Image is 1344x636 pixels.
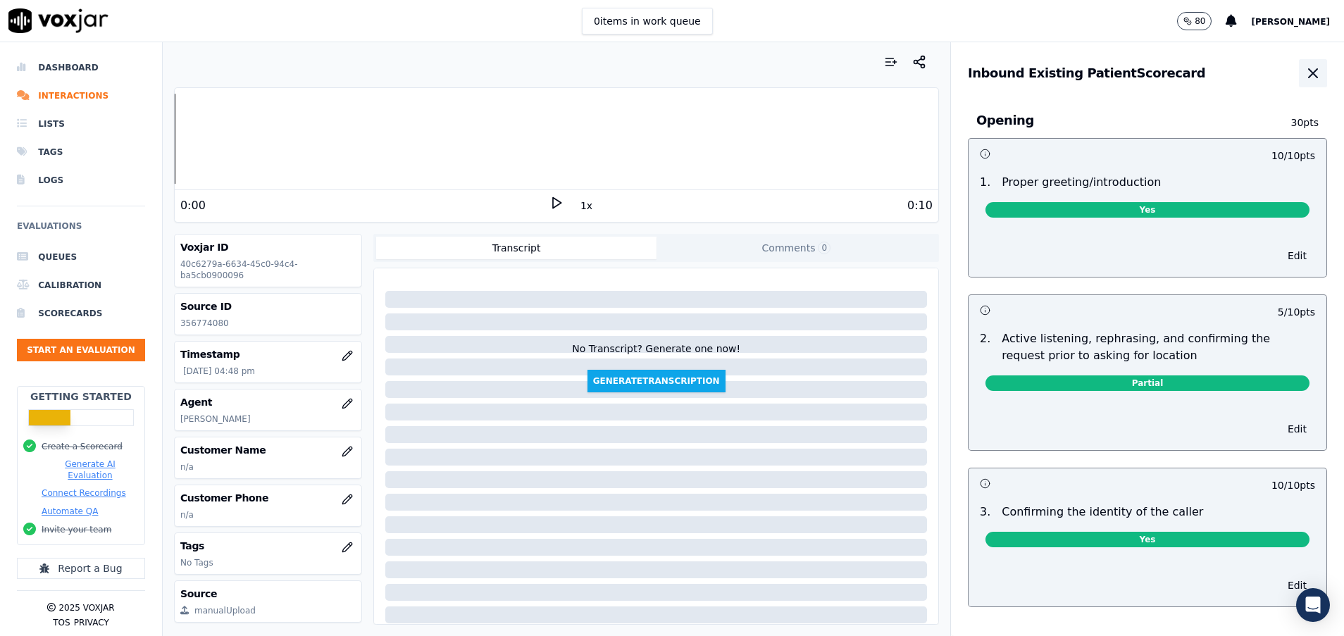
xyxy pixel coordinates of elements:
h6: Evaluations [17,218,145,243]
button: 80 [1177,12,1212,30]
p: Proper greeting/introduction [1002,174,1161,191]
p: 80 [1195,15,1205,27]
p: 1 . [974,174,996,191]
a: Lists [17,110,145,138]
h3: Agent [180,395,356,409]
p: 30 pts [1262,116,1319,130]
button: [PERSON_NAME] [1251,13,1344,30]
h3: Voxjar ID [180,240,356,254]
h3: Inbound Existing Patient Scorecard [968,67,1205,80]
span: [PERSON_NAME] [1251,17,1330,27]
button: Edit [1279,419,1315,439]
h3: Tags [180,539,356,553]
p: 356774080 [180,318,356,329]
div: 0:10 [907,197,933,214]
div: 0:00 [180,197,206,214]
a: Scorecards [17,299,145,328]
button: Edit [1279,246,1315,266]
button: TOS [53,617,70,628]
h3: Source [180,587,356,601]
button: Connect Recordings [42,487,126,499]
p: 40c6279a-6634-45c0-94c4-ba5cb0900096 [180,258,356,281]
a: Dashboard [17,54,145,82]
p: 2 . [974,330,996,364]
button: GenerateTranscription [587,370,726,392]
p: No Tags [180,557,356,568]
a: Queues [17,243,145,271]
a: Interactions [17,82,145,110]
span: Yes [985,532,1309,547]
p: 3 . [974,504,996,520]
p: Confirming the identity of the caller [1002,504,1203,520]
span: 0 [818,242,830,254]
button: Report a Bug [17,558,145,579]
a: Logs [17,166,145,194]
h3: Opening [976,111,1262,130]
div: manualUpload [194,605,256,616]
button: 80 [1177,12,1226,30]
p: n/a [180,509,356,520]
button: Start an Evaluation [17,339,145,361]
span: Yes [985,202,1309,218]
p: [PERSON_NAME] [180,413,356,425]
button: Edit [1279,575,1315,595]
p: 10 / 10 pts [1271,149,1315,163]
button: Create a Scorecard [42,441,123,452]
div: Open Intercom Messenger [1296,588,1330,622]
a: Calibration [17,271,145,299]
a: Tags [17,138,145,166]
p: [DATE] 04:48 pm [183,366,356,377]
button: Comments [657,237,936,259]
button: 0items in work queue [582,8,713,35]
h3: Timestamp [180,347,356,361]
button: Automate QA [42,506,98,517]
p: n/a [180,461,356,473]
div: No Transcript? Generate one now! [572,342,740,370]
p: 5 / 10 pts [1278,305,1315,319]
img: voxjar logo [8,8,108,33]
h2: Getting Started [30,389,132,404]
button: Generate AI Evaluation [42,459,139,481]
p: Active listening, rephrasing, and confirming the request prior to asking for location [1002,330,1315,364]
p: 2025 Voxjar [58,602,114,613]
h3: Customer Phone [180,491,356,505]
button: Privacy [74,617,109,628]
h3: Source ID [180,299,356,313]
button: Transcript [376,237,656,259]
button: Invite your team [42,524,111,535]
span: Partial [985,375,1309,391]
h3: Customer Name [180,443,356,457]
button: 1x [578,196,595,216]
p: 10 / 10 pts [1271,478,1315,492]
